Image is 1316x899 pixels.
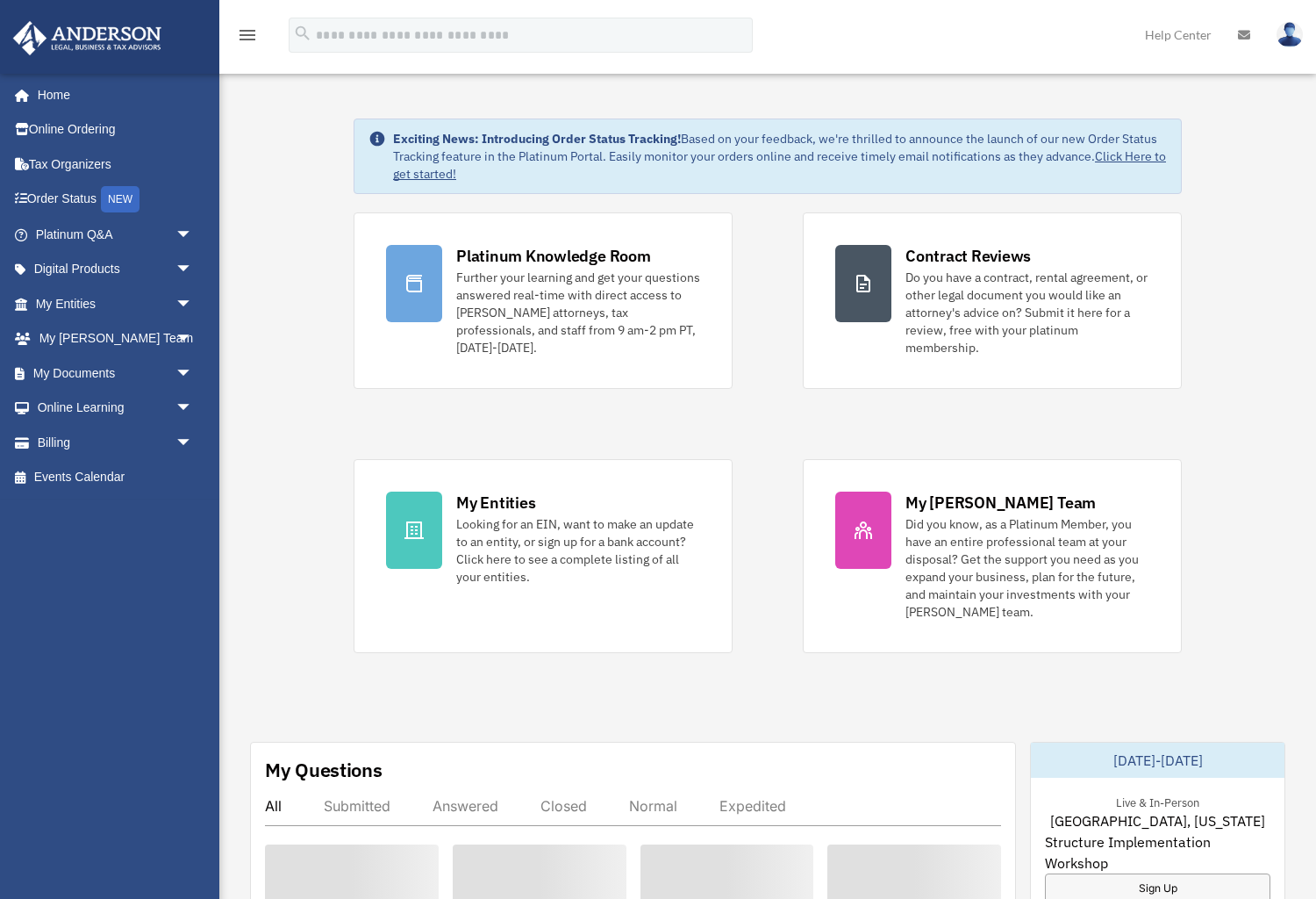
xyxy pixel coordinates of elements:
a: My Entitiesarrow_drop_down [12,286,219,321]
img: Anderson Advisors Platinum Portal [8,21,167,55]
a: Events Calendar [12,460,219,495]
a: My [PERSON_NAME] Team Did you know, as a Platinum Member, you have an entire professional team at... [803,459,1182,653]
a: Online Learningarrow_drop_down [12,391,219,426]
a: Home [12,77,211,112]
span: [GEOGRAPHIC_DATA], [US_STATE] [1050,810,1265,831]
span: arrow_drop_down [175,391,211,427]
div: Based on your feedback, we're thrilled to announce the launch of our new Order Status Tracking fe... [393,130,1167,183]
div: Looking for an EIN, want to make an update to an entity, or sign up for a bank account? Click her... [456,515,700,586]
a: Platinum Knowledge Room Further your learning and get your questions answered real-time with dire... [354,212,733,389]
a: My Entities Looking for an EIN, want to make an update to an entity, or sign up for a bank accoun... [354,459,733,653]
div: My Questions [265,757,383,783]
div: Closed [540,797,587,815]
div: My [PERSON_NAME] Team [905,492,1096,514]
span: Structure Implementation Workshop [1045,831,1270,874]
div: Answered [433,797,498,815]
strong: Exciting News: Introducing Order Status Tracking! [393,131,681,147]
div: Normal [629,797,677,815]
div: Submitted [324,797,390,815]
div: Further your learning and get your questions answered real-time with direct access to [PERSON_NAM... [456,269,700,356]
span: arrow_drop_down [175,252,211,288]
a: Online Ordering [12,112,219,147]
a: My Documentsarrow_drop_down [12,356,219,391]
i: search [293,24,312,43]
a: Order StatusNEW [12,182,219,218]
div: [DATE]-[DATE] [1031,743,1284,778]
a: Click Here to get started! [393,148,1166,182]
img: User Pic [1277,22,1303,47]
a: Digital Productsarrow_drop_down [12,252,219,287]
a: Platinum Q&Aarrow_drop_down [12,217,219,252]
div: Expedited [719,797,786,815]
div: NEW [101,186,139,212]
div: My Entities [456,492,535,514]
a: Contract Reviews Do you have a contract, rental agreement, or other legal document you would like... [803,212,1182,389]
a: menu [237,31,258,46]
div: Contract Reviews [905,245,1031,267]
a: My [PERSON_NAME] Teamarrow_drop_down [12,321,219,356]
span: arrow_drop_down [175,217,211,253]
i: menu [237,25,258,46]
div: All [265,797,282,815]
div: Live & In-Person [1102,792,1213,810]
span: arrow_drop_down [175,425,211,461]
span: arrow_drop_down [175,356,211,392]
a: Billingarrow_drop_down [12,425,219,460]
div: Did you know, as a Platinum Member, you have an entire professional team at your disposal? Get th... [905,515,1149,621]
div: Platinum Knowledge Room [456,245,651,267]
div: Do you have a contract, rental agreement, or other legal document you would like an attorney's ad... [905,269,1149,356]
span: arrow_drop_down [175,286,211,322]
a: Tax Organizers [12,147,219,182]
span: arrow_drop_down [175,321,211,357]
